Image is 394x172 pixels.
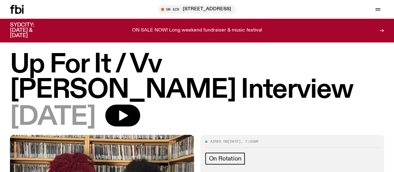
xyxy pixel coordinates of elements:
span: Aired on [210,139,228,144]
h3: SYDCITY: [DATE] & [DATE] [10,22,50,38]
button: On Air[STREET_ADDRESS] [158,5,236,14]
p: ON SALE NOW! Long weekend fundraiser & music festival [132,28,262,33]
span: , 7:00am [241,139,258,144]
a: On Rotation [205,153,245,165]
h1: Up For It / Vv [PERSON_NAME] Interview [10,52,384,103]
span: On Rotation [209,155,241,162]
span: [DATE] [10,105,95,130]
span: [DATE] [228,139,241,144]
